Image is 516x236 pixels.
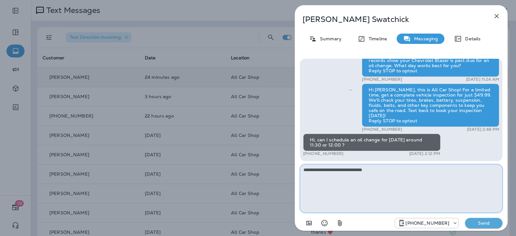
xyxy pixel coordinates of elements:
p: [PHONE_NUMBER] [362,127,402,132]
div: Hi, can I schedule an oil change for [DATE] around 11:30 or 12:00 ? [303,134,441,151]
p: [PHONE_NUMBER] [303,151,343,156]
p: Messaging [411,36,438,41]
p: Details [462,36,481,41]
p: [PHONE_NUMBER] [362,77,402,82]
p: [DATE] 11:24 AM [466,77,499,82]
p: Timeline [365,36,387,41]
button: Select an emoji [318,217,331,230]
div: Hi [PERSON_NAME], this is All Car Shop! For a limited time, get a complete vehicle inspection for... [362,84,499,127]
div: Hi [PERSON_NAME], this is All Car Shop INC. Our records show your Chevrolet Blazer is past due fo... [362,49,499,77]
p: Summary [317,36,342,41]
button: Add in a premade template [303,217,315,230]
p: [DATE] 2:48 PM [467,127,499,132]
p: Send [470,220,497,226]
div: +1 (689) 265-4479 [395,219,458,227]
p: [DATE] 2:12 PM [409,151,441,156]
p: [PERSON_NAME] Swatchick [303,15,479,24]
button: Send [465,218,502,228]
p: [PHONE_NUMBER] [405,221,449,226]
span: Sent [349,87,352,92]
